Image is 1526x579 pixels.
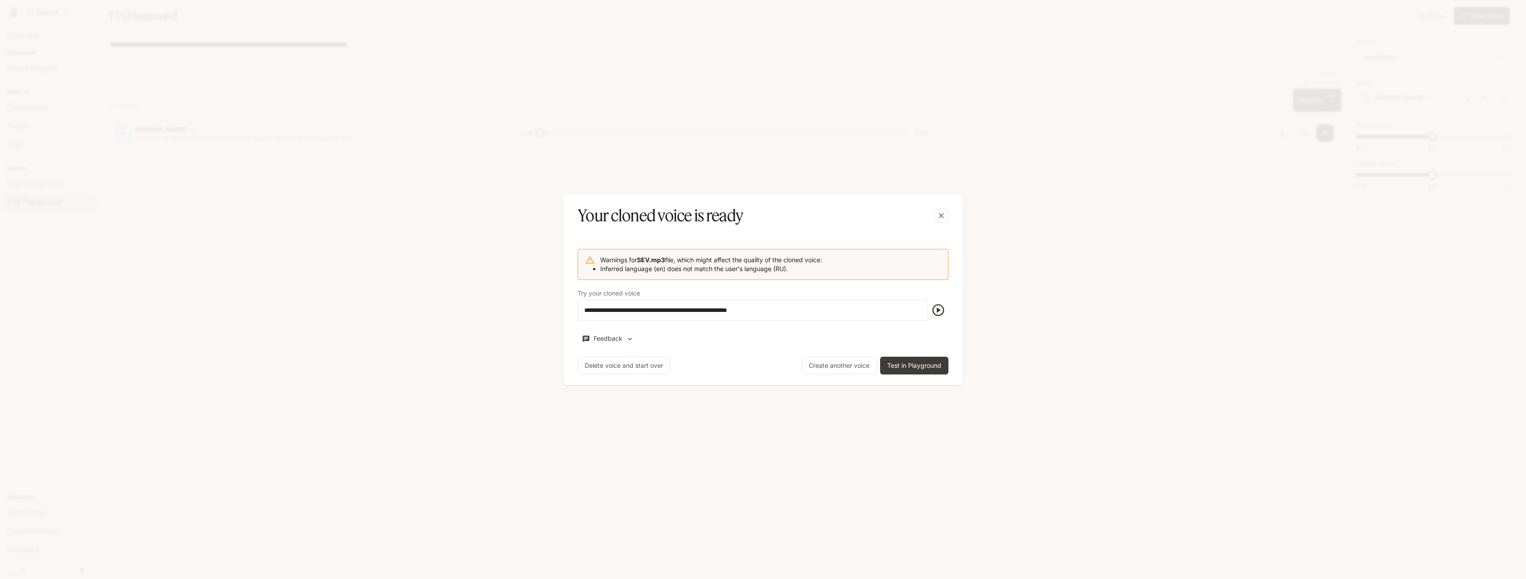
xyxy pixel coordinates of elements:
[578,290,640,296] p: Try your cloned voice
[880,357,948,374] button: Test in Playground
[802,357,877,374] button: Create another voice
[600,252,822,277] div: Warnings for file, which might affect the quality of the cloned voice:
[578,205,743,227] h5: Your cloned voice is ready
[578,357,670,374] button: Delete voice and start over
[578,331,638,346] button: Feedback
[600,264,822,273] li: Inferred language (en) does not match the user's language (RU).
[637,256,665,264] b: SEV.mp3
